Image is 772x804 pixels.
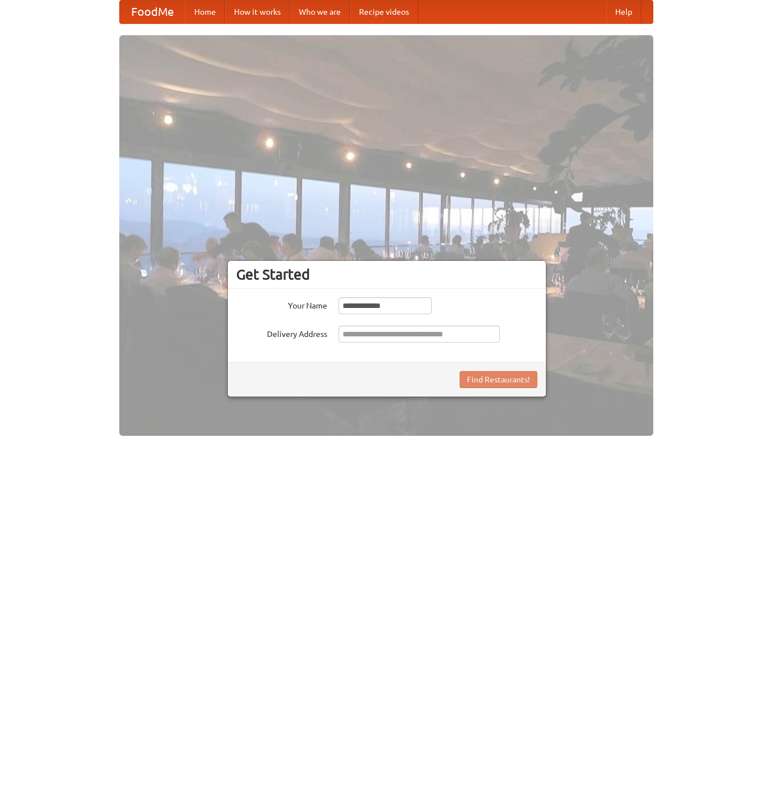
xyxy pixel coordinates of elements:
[185,1,225,23] a: Home
[350,1,418,23] a: Recipe videos
[225,1,290,23] a: How it works
[606,1,641,23] a: Help
[236,266,537,283] h3: Get Started
[120,1,185,23] a: FoodMe
[290,1,350,23] a: Who we are
[236,326,327,340] label: Delivery Address
[460,371,537,388] button: Find Restaurants!
[236,297,327,311] label: Your Name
